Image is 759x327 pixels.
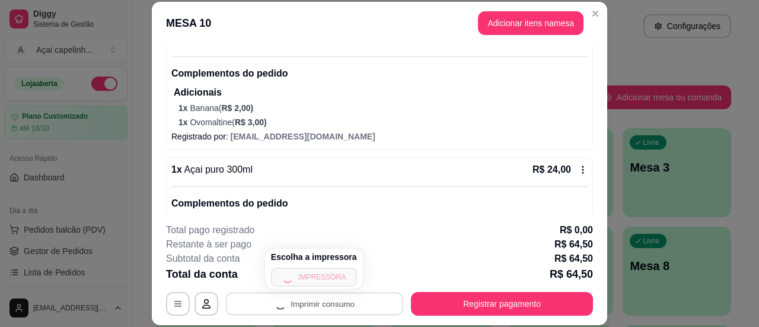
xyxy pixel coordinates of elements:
[586,4,605,23] button: Close
[182,34,253,45] span: Açai puro 300ml
[171,163,253,177] p: 1 x
[178,118,190,127] span: 1 x
[221,103,253,113] span: R$ 2,00 )
[478,11,583,35] button: Adicionar itens namesa
[171,66,588,81] p: Complementos do pedido
[178,102,588,114] p: Banana (
[411,292,593,316] button: Registrar pagamento
[532,163,571,177] p: R$ 24,00
[171,131,588,142] p: Registrado por:
[550,266,593,282] p: R$ 64,50
[271,251,357,263] h4: Escolha a impressora
[178,103,190,113] span: 1 x
[166,266,238,282] p: Total da conta
[166,223,254,237] p: Total pago registrado
[178,116,588,128] p: Ovomaltine (
[182,164,253,174] span: Açai puro 300ml
[554,252,593,266] p: R$ 64,50
[166,252,240,266] p: Subtotal da conta
[231,132,375,141] span: [EMAIL_ADDRESS][DOMAIN_NAME]
[171,196,588,211] p: Complementos do pedido
[174,85,588,100] p: Adicionais
[152,2,607,45] header: MESA 10
[235,118,267,127] span: R$ 3,00 )
[560,223,593,237] p: R$ 0,00
[166,237,251,252] p: Restante à ser pago
[554,237,593,252] p: R$ 64,50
